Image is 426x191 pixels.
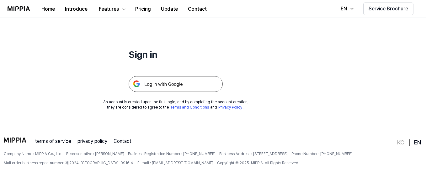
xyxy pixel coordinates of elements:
[334,3,358,15] button: EN
[183,3,212,15] button: Contact
[218,105,242,110] a: Privacy Policy
[170,105,209,110] a: Terms and Conditions
[129,76,223,92] img: 구글 로그인 버튼
[8,6,30,11] img: logo
[103,99,248,110] div: An account is created upon the first login, and by completing the account creation, they are cons...
[219,151,288,157] span: Business Address : [STREET_ADDRESS]
[414,139,421,146] a: EN
[217,160,298,166] span: Copyright © 2025. MIPPIA. All Rights Reserved
[4,138,26,143] img: logo
[4,160,134,166] span: Mail order business report number: 제 2024-[GEOGRAPHIC_DATA]-0916 호
[98,5,120,13] div: Features
[291,151,353,157] span: Phone Number : [PHONE_NUMBER]
[4,151,62,157] span: Company Name : MIPPIA Co., Ltd.
[93,3,130,15] button: Features
[363,3,413,15] button: Service Brochure
[36,3,60,15] button: Home
[156,3,183,15] button: Update
[397,139,405,146] a: KO
[130,3,156,15] button: Pricing
[60,3,93,15] button: Introduce
[114,138,131,145] a: Contact
[77,138,107,145] a: privacy policy
[156,0,183,18] a: Update
[66,151,124,157] span: Representative : [PERSON_NAME]
[129,48,223,61] h1: Sign in
[128,151,216,157] span: Business Registration Number : [PHONE_NUMBER]
[339,5,348,13] div: EN
[35,138,71,145] a: terms of service
[137,160,213,166] span: E-mail : [EMAIL_ADDRESS][DOMAIN_NAME]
